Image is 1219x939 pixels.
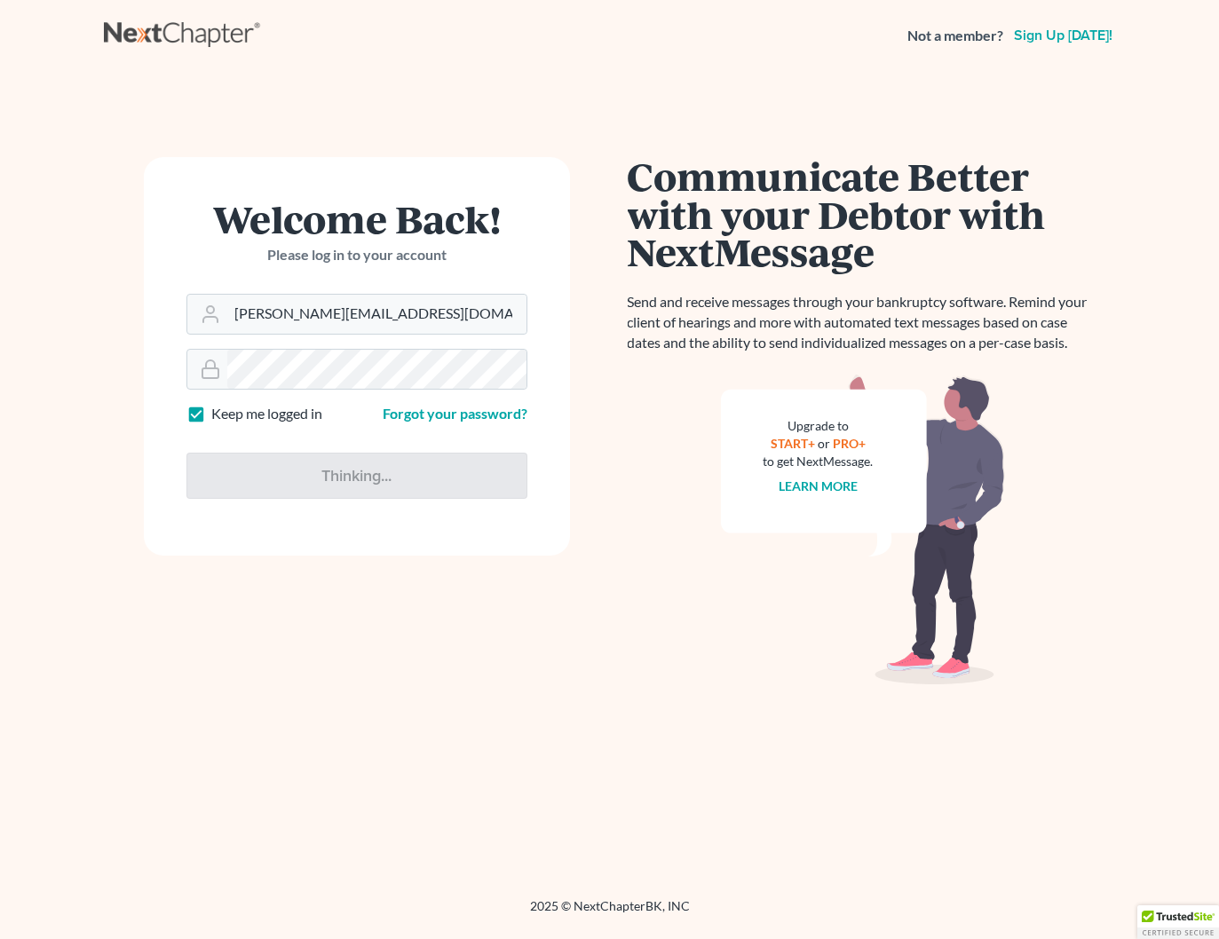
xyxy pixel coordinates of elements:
img: nextmessage_bg-59042aed3d76b12b5cd301f8e5b87938c9018125f34e5fa2b7a6b67550977c72.svg [721,375,1005,685]
a: Forgot your password? [383,405,527,422]
a: Learn more [779,478,858,493]
strong: Not a member? [907,26,1003,46]
a: Sign up [DATE]! [1010,28,1116,43]
h1: Welcome Back! [186,200,527,238]
p: Send and receive messages through your bankruptcy software. Remind your client of hearings and mo... [628,292,1098,353]
label: Keep me logged in [211,404,322,424]
input: Email Address [227,295,526,334]
div: Upgrade to [764,417,874,435]
a: START+ [771,436,815,451]
p: Please log in to your account [186,245,527,265]
input: Thinking... [186,453,527,499]
a: PRO+ [833,436,866,451]
h1: Communicate Better with your Debtor with NextMessage [628,157,1098,271]
div: TrustedSite Certified [1137,905,1219,939]
div: 2025 © NextChapterBK, INC [104,897,1116,929]
div: to get NextMessage. [764,453,874,470]
span: or [818,436,830,451]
